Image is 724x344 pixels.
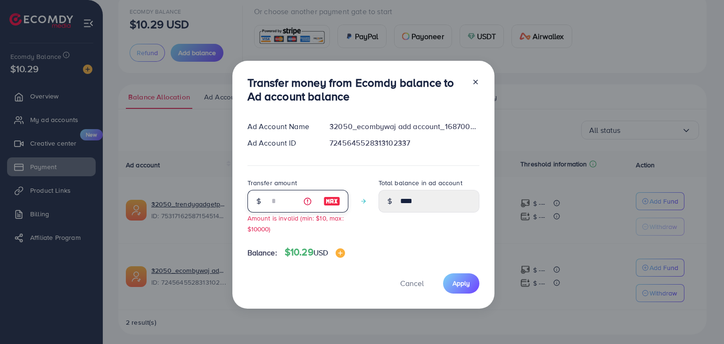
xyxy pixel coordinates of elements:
[285,246,345,258] h4: $10.29
[336,248,345,258] img: image
[247,178,297,188] label: Transfer amount
[400,278,424,288] span: Cancel
[322,138,486,148] div: 7245645528313102337
[443,273,479,294] button: Apply
[388,273,436,294] button: Cancel
[240,138,322,148] div: Ad Account ID
[684,302,717,337] iframe: Chat
[247,213,344,233] small: Amount is invalid (min: $10, max: $10000)
[247,76,464,103] h3: Transfer money from Ecomdy balance to Ad account balance
[452,278,470,288] span: Apply
[313,247,328,258] span: USD
[240,121,322,132] div: Ad Account Name
[378,178,462,188] label: Total balance in ad account
[323,196,340,207] img: image
[322,121,486,132] div: 32050_ecombywaj add account_1687008327450
[247,247,277,258] span: Balance:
